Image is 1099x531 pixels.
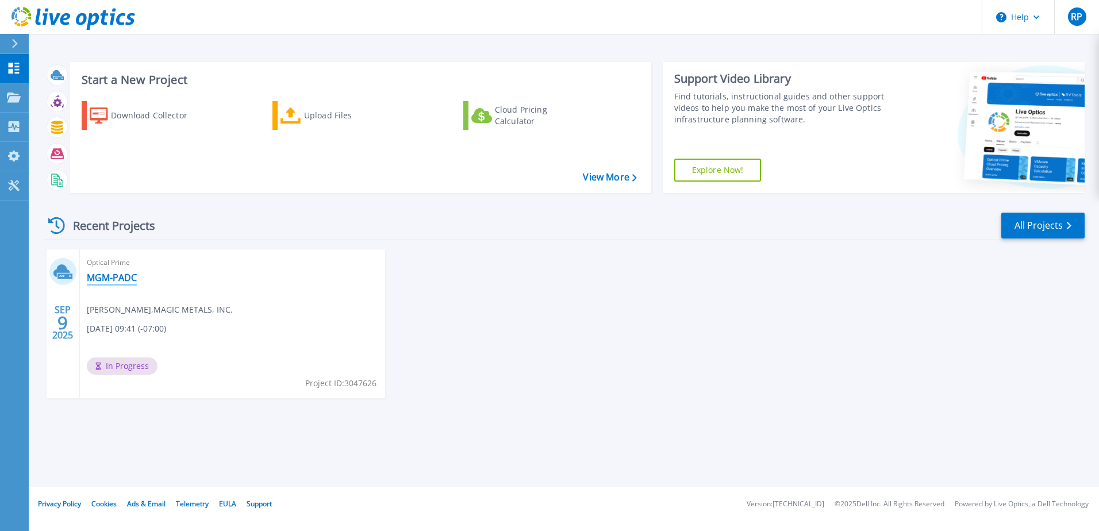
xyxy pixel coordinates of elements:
a: All Projects [1001,213,1085,238]
li: Powered by Live Optics, a Dell Technology [955,501,1089,508]
a: View More [583,172,636,183]
a: EULA [219,499,236,509]
a: Telemetry [176,499,209,509]
li: © 2025 Dell Inc. All Rights Reserved [835,501,944,508]
h3: Start a New Project [82,74,636,86]
span: Optical Prime [87,256,378,269]
span: Project ID: 3047626 [305,377,376,390]
a: Ads & Email [127,499,166,509]
a: Explore Now! [674,159,762,182]
div: Upload Files [304,104,396,127]
div: Find tutorials, instructional guides and other support videos to help you make the most of your L... [674,91,889,125]
span: [PERSON_NAME] , MAGIC METALS, INC. [87,303,233,316]
span: [DATE] 09:41 (-07:00) [87,322,166,335]
span: In Progress [87,357,157,375]
span: 9 [57,318,68,328]
div: Recent Projects [44,211,171,240]
div: SEP 2025 [52,302,74,344]
div: Support Video Library [674,71,889,86]
span: RP [1071,12,1082,21]
a: Privacy Policy [38,499,81,509]
a: MGM-PADC [87,272,137,283]
div: Cloud Pricing Calculator [495,104,587,127]
a: Support [247,499,272,509]
a: Cloud Pricing Calculator [463,101,591,130]
div: Download Collector [111,104,203,127]
a: Upload Files [272,101,401,130]
a: Download Collector [82,101,210,130]
a: Cookies [91,499,117,509]
li: Version: [TECHNICAL_ID] [747,501,824,508]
